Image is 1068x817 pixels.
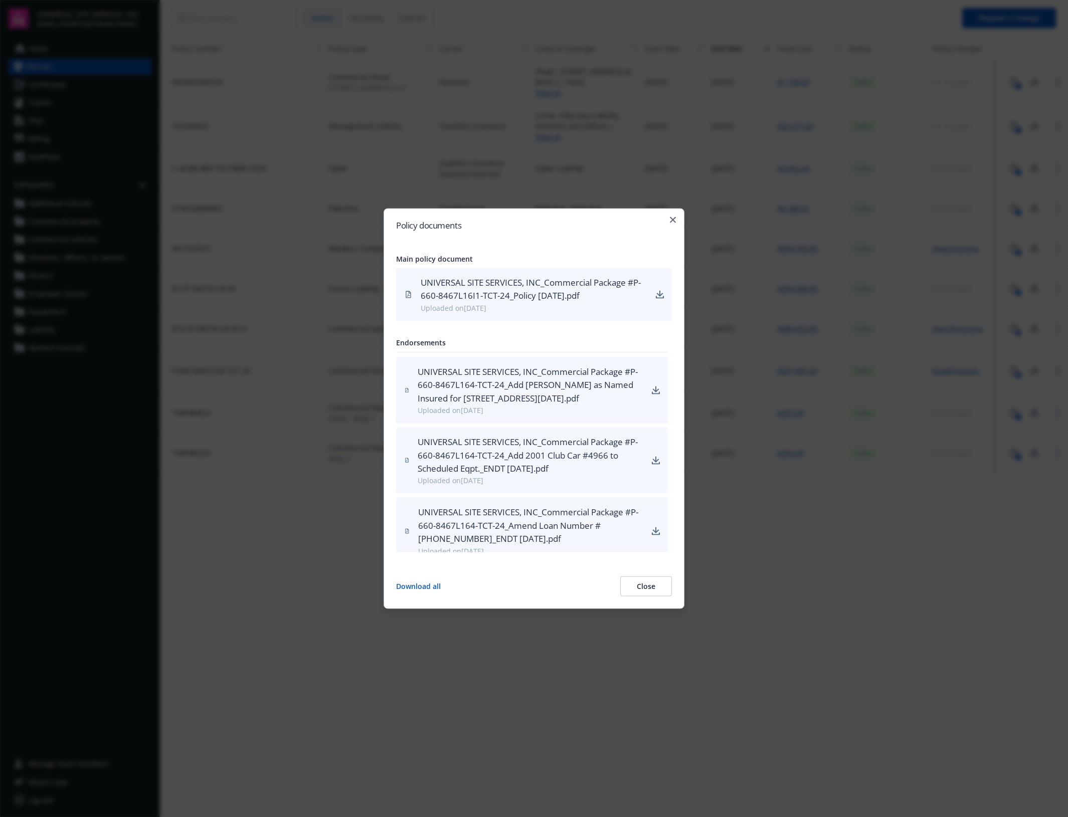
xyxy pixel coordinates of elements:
[652,384,660,396] a: download
[421,302,648,313] div: Uploaded on [DATE]
[652,525,660,537] a: download
[396,221,672,230] h2: Policy documents
[396,254,672,264] div: Main policy document
[396,337,672,347] div: Endorsements
[396,576,441,596] button: Download all
[418,365,644,404] div: UNIVERSAL SITE SERVICES, INC_Commercial Package #P-660-8467L164-TCT-24_Add [PERSON_NAME] as Named...
[418,436,644,475] div: UNIVERSAL SITE SERVICES, INC_Commercial Package #P-660-8467L164-TCT-24_Add 2001 Club Car #4966 to...
[418,475,644,486] div: Uploaded on [DATE]
[656,289,664,301] a: download
[620,576,672,596] button: Close
[418,506,644,545] div: UNIVERSAL SITE SERVICES, INC_Commercial Package #P-660-8467L164-TCT-24_Amend Loan Number #[PHONE_...
[418,405,644,416] div: Uploaded on [DATE]
[652,455,660,467] a: download
[421,276,648,303] div: UNIVERSAL SITE SERVICES, INC_Commercial Package #P-660-8467L16I1-TCT-24_Policy [DATE].pdf
[418,545,644,556] div: Uploaded on [DATE]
